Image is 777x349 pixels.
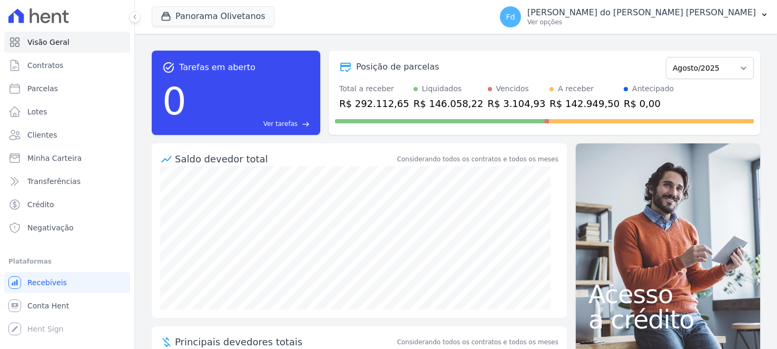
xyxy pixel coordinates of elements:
span: Ver tarefas [263,119,298,129]
span: Minha Carteira [27,153,82,163]
a: Negativação [4,217,130,238]
div: Vencidos [496,83,529,94]
span: Fd [506,13,515,21]
div: Plataformas [8,255,126,268]
a: Ver tarefas east [191,119,310,129]
span: Conta Hent [27,300,69,311]
div: Saldo devedor total [175,152,395,166]
div: R$ 3.104,93 [488,96,546,111]
div: R$ 0,00 [624,96,674,111]
span: Parcelas [27,83,58,94]
a: Contratos [4,55,130,76]
span: Considerando todos os contratos e todos os meses [397,337,558,347]
a: Visão Geral [4,32,130,53]
a: Lotes [4,101,130,122]
div: A receber [558,83,594,94]
div: Considerando todos os contratos e todos os meses [397,154,558,164]
span: Contratos [27,60,63,71]
span: task_alt [162,61,175,74]
span: Recebíveis [27,277,67,288]
a: Crédito [4,194,130,215]
button: Panorama Olivetanos [152,6,274,26]
a: Minha Carteira [4,148,130,169]
span: Crédito [27,199,54,210]
div: 0 [162,74,186,129]
div: Posição de parcelas [356,61,439,73]
div: R$ 142.949,50 [549,96,619,111]
a: Recebíveis [4,272,130,293]
div: Antecipado [632,83,674,94]
div: Total a receber [339,83,409,94]
a: Conta Hent [4,295,130,316]
span: Visão Geral [27,37,70,47]
span: Tarefas em aberto [179,61,255,74]
div: R$ 146.058,22 [414,96,484,111]
span: Transferências [27,176,81,187]
p: Ver opções [527,18,756,26]
button: Fd [PERSON_NAME] do [PERSON_NAME] [PERSON_NAME] Ver opções [491,2,777,32]
span: Clientes [27,130,57,140]
a: Parcelas [4,78,130,99]
a: Transferências [4,171,130,192]
p: [PERSON_NAME] do [PERSON_NAME] [PERSON_NAME] [527,7,756,18]
a: Clientes [4,124,130,146]
span: Acesso [588,282,748,307]
div: R$ 292.112,65 [339,96,409,111]
span: a crédito [588,307,748,332]
span: Negativação [27,222,74,233]
span: east [302,120,310,128]
span: Lotes [27,106,47,117]
div: Liquidados [422,83,462,94]
span: Principais devedores totais [175,335,395,349]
